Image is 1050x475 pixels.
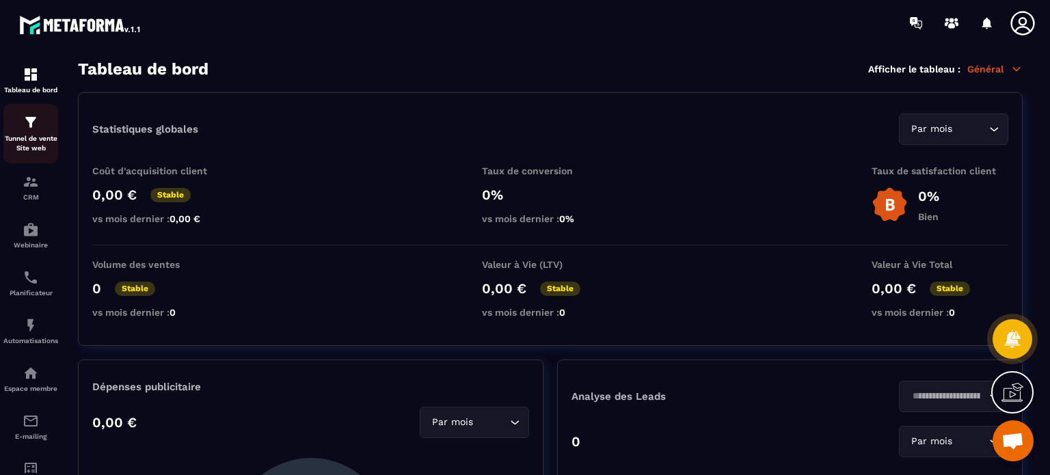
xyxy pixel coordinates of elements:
[482,280,526,297] p: 0,00 €
[92,280,101,297] p: 0
[3,211,58,259] a: automationsautomationsWebinaire
[482,187,619,203] p: 0%
[170,307,176,318] span: 0
[3,337,58,344] p: Automatisations
[918,188,939,204] p: 0%
[420,407,529,438] div: Search for option
[23,269,39,286] img: scheduler
[955,434,986,449] input: Search for option
[92,414,137,431] p: 0,00 €
[955,122,986,137] input: Search for option
[170,213,200,224] span: 0,00 €
[78,59,208,79] h3: Tableau de bord
[3,403,58,450] a: emailemailE-mailing
[967,63,1023,75] p: Général
[482,307,619,318] p: vs mois dernier :
[899,426,1008,457] div: Search for option
[429,415,476,430] span: Par mois
[115,282,155,296] p: Stable
[899,113,1008,145] div: Search for option
[571,433,580,450] p: 0
[899,381,1008,412] div: Search for option
[540,282,580,296] p: Stable
[872,280,916,297] p: 0,00 €
[949,307,955,318] span: 0
[92,123,198,135] p: Statistiques globales
[872,165,1008,176] p: Taux de satisfaction client
[908,434,955,449] span: Par mois
[92,165,229,176] p: Coût d'acquisition client
[23,317,39,334] img: automations
[918,211,939,222] p: Bien
[3,241,58,249] p: Webinaire
[482,259,619,270] p: Valeur à Vie (LTV)
[3,104,58,163] a: formationformationTunnel de vente Site web
[92,259,229,270] p: Volume des ventes
[930,282,970,296] p: Stable
[3,163,58,211] a: formationformationCRM
[3,56,58,104] a: formationformationTableau de bord
[3,433,58,440] p: E-mailing
[482,165,619,176] p: Taux de conversion
[92,187,137,203] p: 0,00 €
[92,381,529,393] p: Dépenses publicitaire
[23,365,39,381] img: automations
[476,415,507,430] input: Search for option
[868,64,960,74] p: Afficher le tableau :
[19,12,142,37] img: logo
[993,420,1034,461] div: Ouvrir le chat
[482,213,619,224] p: vs mois dernier :
[23,221,39,238] img: automations
[3,307,58,355] a: automationsautomationsAutomatisations
[872,187,908,223] img: b-badge-o.b3b20ee6.svg
[571,390,790,403] p: Analyse des Leads
[3,134,58,153] p: Tunnel de vente Site web
[92,307,229,318] p: vs mois dernier :
[3,193,58,201] p: CRM
[3,259,58,307] a: schedulerschedulerPlanificateur
[3,385,58,392] p: Espace membre
[3,86,58,94] p: Tableau de bord
[92,213,229,224] p: vs mois dernier :
[872,259,1008,270] p: Valeur à Vie Total
[559,213,574,224] span: 0%
[23,66,39,83] img: formation
[908,389,986,404] input: Search for option
[23,413,39,429] img: email
[559,307,565,318] span: 0
[23,114,39,131] img: formation
[23,174,39,190] img: formation
[150,188,191,202] p: Stable
[908,122,955,137] span: Par mois
[3,289,58,297] p: Planificateur
[3,355,58,403] a: automationsautomationsEspace membre
[872,307,1008,318] p: vs mois dernier :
